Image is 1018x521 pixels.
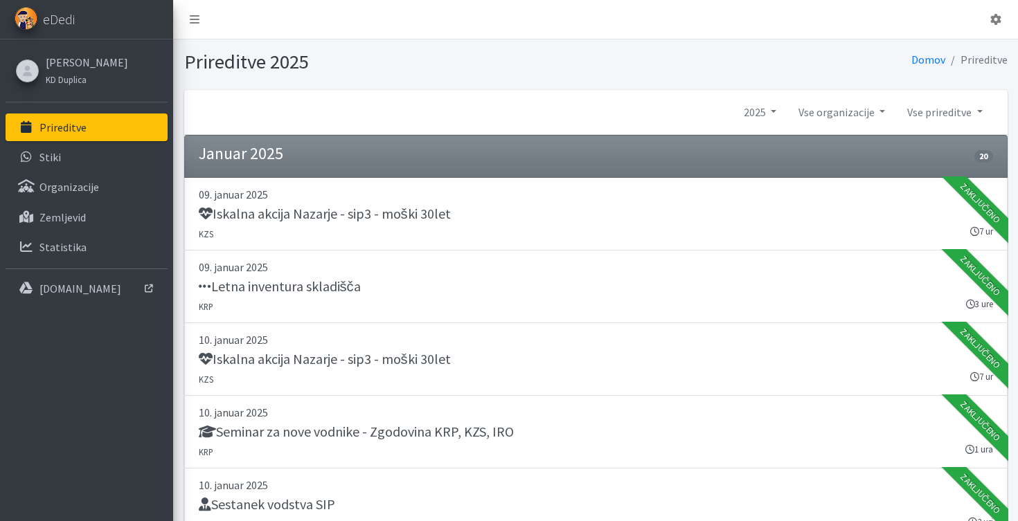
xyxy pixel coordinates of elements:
a: Prireditve [6,113,168,141]
p: Zemljevid [39,210,86,224]
h5: Sestanek vodstva SIP [199,496,335,513]
a: Zemljevid [6,203,168,231]
h5: Iskalna akcija Nazarje - sip3 - moški 30let [199,351,451,367]
p: 09. januar 2025 [199,186,993,203]
small: KRP [199,446,213,457]
a: Vse prireditve [896,98,993,126]
small: KRP [199,301,213,312]
p: [DOMAIN_NAME] [39,282,121,295]
a: 2025 [733,98,787,126]
h5: Iskalna akcija Nazarje - sip3 - moški 30let [199,205,451,222]
p: Organizacije [39,180,99,194]
p: Prireditve [39,120,87,134]
small: KZS [199,228,213,239]
a: Domov [911,53,945,66]
p: 10. januar 2025 [199,477,993,493]
small: KZS [199,374,213,385]
a: KD Duplica [46,71,128,87]
a: 09. januar 2025 Iskalna akcija Nazarje - sip3 - moški 30let KZS 7 ur Zaključeno [184,178,1008,250]
p: Stiki [39,150,61,164]
a: Statistika [6,233,168,261]
a: Stiki [6,143,168,171]
a: 09. januar 2025 Letna inventura skladišča KRP 3 ure Zaključeno [184,250,1008,323]
a: 10. januar 2025 Iskalna akcija Nazarje - sip3 - moški 30let KZS 7 ur Zaključeno [184,323,1008,396]
h4: Januar 2025 [199,144,283,164]
a: 10. januar 2025 Seminar za nove vodnike - Zgodovina KRP, KZS, IRO KRP 1 ura Zaključeno [184,396,1008,468]
p: 10. januar 2025 [199,404,993,421]
p: 10. januar 2025 [199,331,993,348]
a: Organizacije [6,173,168,201]
span: 20 [974,150,992,163]
h1: Prireditve 2025 [184,50,591,74]
a: [PERSON_NAME] [46,54,128,71]
p: Statistika [39,240,87,254]
h5: Letna inventura skladišča [199,278,361,295]
p: 09. januar 2025 [199,259,993,275]
img: eDedi [15,7,37,30]
h5: Seminar za nove vodnike - Zgodovina KRP, KZS, IRO [199,423,514,440]
small: KD Duplica [46,74,87,85]
a: [DOMAIN_NAME] [6,275,168,302]
a: Vse organizacije [787,98,896,126]
li: Prireditve [945,50,1008,70]
span: eDedi [43,9,75,30]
